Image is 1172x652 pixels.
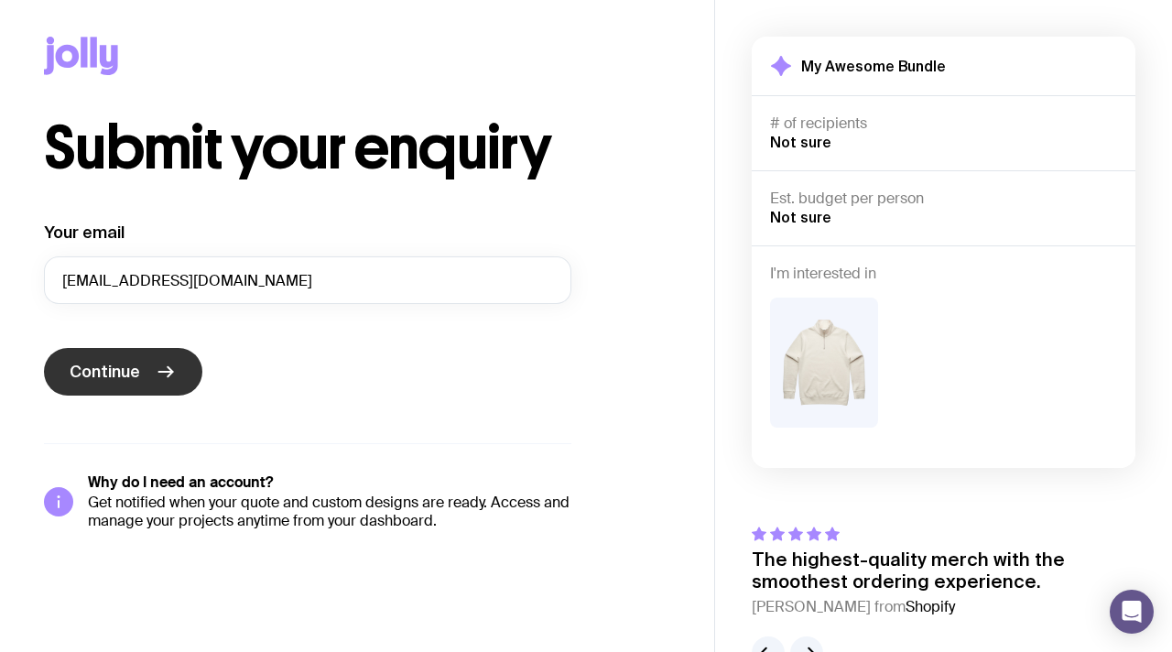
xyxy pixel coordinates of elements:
[44,256,571,304] input: you@email.com
[752,596,1135,618] cite: [PERSON_NAME] from
[752,549,1135,592] p: The highest-quality merch with the smoothest ordering experience.
[44,119,659,178] h1: Submit your enquiry
[44,348,202,396] button: Continue
[770,265,1117,283] h4: I'm interested in
[770,209,831,225] span: Not sure
[88,494,571,530] p: Get notified when your quote and custom designs are ready. Access and manage your projects anytim...
[70,361,140,383] span: Continue
[1110,590,1154,634] div: Open Intercom Messenger
[770,134,831,150] span: Not sure
[906,597,955,616] span: Shopify
[770,114,1117,133] h4: # of recipients
[88,473,571,492] h5: Why do I need an account?
[44,222,125,244] label: Your email
[801,57,946,75] h2: My Awesome Bundle
[770,190,1117,208] h4: Est. budget per person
